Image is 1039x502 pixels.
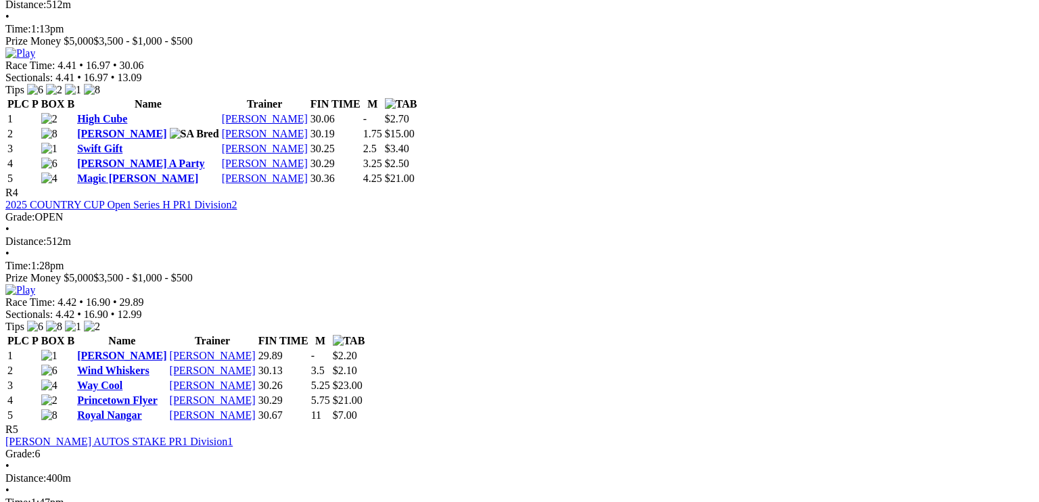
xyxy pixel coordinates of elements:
[5,23,31,35] span: Time:
[258,394,309,407] td: 30.29
[258,334,309,348] th: FIN TIME
[113,296,117,308] span: •
[221,97,308,111] th: Trainer
[84,72,108,83] span: 16.97
[41,335,65,346] span: BOX
[385,98,417,110] img: TAB
[5,460,9,472] span: •
[385,143,409,154] span: $3.40
[77,113,127,124] a: High Cube
[77,128,166,139] a: [PERSON_NAME]
[5,235,1023,248] div: 512m
[5,223,9,235] span: •
[310,142,361,156] td: 30.25
[363,113,367,124] text: -
[57,60,76,71] span: 4.41
[363,143,377,154] text: 2.5
[41,143,57,155] img: 1
[385,158,409,169] span: $2.50
[311,380,330,391] text: 5.25
[41,128,57,140] img: 8
[363,158,382,169] text: 3.25
[77,380,122,391] a: Way Cool
[222,113,308,124] a: [PERSON_NAME]
[77,173,198,184] a: Magic [PERSON_NAME]
[5,424,18,435] span: R5
[5,484,9,496] span: •
[5,23,1023,35] div: 1:13pm
[333,380,363,391] span: $23.00
[77,309,81,320] span: •
[310,97,361,111] th: FIN TIME
[169,334,256,348] th: Trainer
[258,349,309,363] td: 29.89
[310,157,361,170] td: 30.29
[258,409,309,422] td: 30.67
[5,35,1023,47] div: Prize Money $5,000
[170,394,256,406] a: [PERSON_NAME]
[5,248,9,259] span: •
[7,142,39,156] td: 3
[5,211,1023,223] div: OPEN
[5,272,1023,284] div: Prize Money $5,000
[117,72,141,83] span: 13.09
[310,172,361,185] td: 30.36
[41,158,57,170] img: 6
[222,158,308,169] a: [PERSON_NAME]
[86,60,110,71] span: 16.97
[93,35,193,47] span: $3,500 - $1,000 - $500
[120,60,144,71] span: 30.06
[311,409,321,421] text: 11
[5,211,35,223] span: Grade:
[65,321,81,333] img: 1
[77,143,122,154] a: Swift Gift
[310,112,361,126] td: 30.06
[5,84,24,95] span: Tips
[385,173,415,184] span: $21.00
[363,173,382,184] text: 4.25
[5,235,46,247] span: Distance:
[41,380,57,392] img: 4
[84,84,100,96] img: 8
[93,272,193,283] span: $3,500 - $1,000 - $500
[310,334,331,348] th: M
[41,394,57,407] img: 2
[77,394,158,406] a: Princetown Flyer
[77,365,149,376] a: Wind Whiskers
[222,143,308,154] a: [PERSON_NAME]
[170,128,219,140] img: SA Bred
[333,394,363,406] span: $21.00
[27,321,43,333] img: 6
[41,173,57,185] img: 4
[5,72,53,83] span: Sectionals:
[46,321,62,333] img: 8
[113,60,117,71] span: •
[79,296,83,308] span: •
[170,350,256,361] a: [PERSON_NAME]
[41,365,57,377] img: 6
[363,128,382,139] text: 1.75
[5,60,55,71] span: Race Time:
[5,187,18,198] span: R4
[170,365,256,376] a: [PERSON_NAME]
[27,84,43,96] img: 6
[5,296,55,308] span: Race Time:
[32,98,39,110] span: P
[5,472,1023,484] div: 400m
[385,128,415,139] span: $15.00
[7,98,29,110] span: PLC
[41,350,57,362] img: 1
[5,472,46,484] span: Distance:
[7,349,39,363] td: 1
[77,158,204,169] a: [PERSON_NAME] A Party
[111,72,115,83] span: •
[77,72,81,83] span: •
[7,172,39,185] td: 5
[5,448,35,459] span: Grade:
[41,409,57,421] img: 8
[84,309,108,320] span: 16.90
[311,365,325,376] text: 3.5
[310,127,361,141] td: 30.19
[7,409,39,422] td: 5
[77,350,166,361] a: [PERSON_NAME]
